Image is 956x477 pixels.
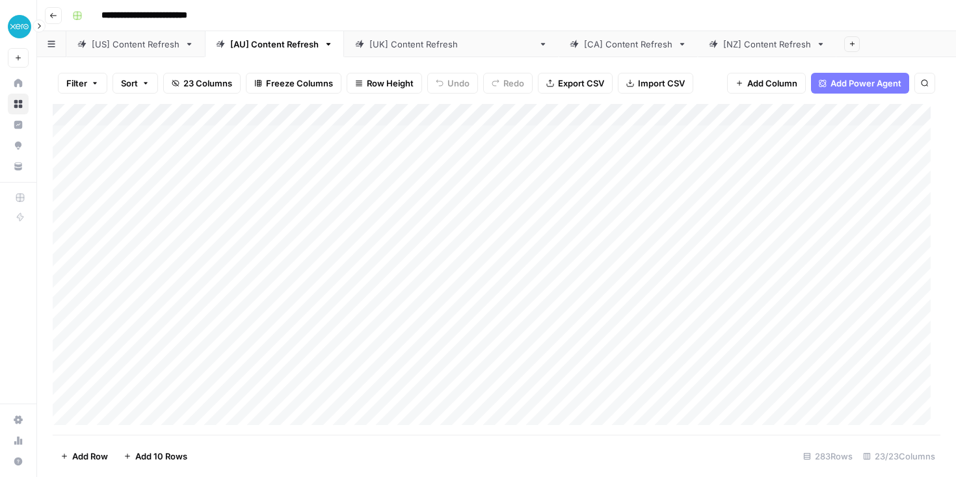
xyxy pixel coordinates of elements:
[8,114,29,135] a: Insights
[66,77,87,90] span: Filter
[8,430,29,451] a: Usage
[618,73,693,94] button: Import CSV
[246,73,341,94] button: Freeze Columns
[559,31,698,57] a: [CA] Content Refresh
[116,446,195,467] button: Add 10 Rows
[347,73,422,94] button: Row Height
[266,77,333,90] span: Freeze Columns
[8,135,29,156] a: Opportunities
[447,77,470,90] span: Undo
[8,409,29,430] a: Settings
[8,10,29,43] button: Workspace: XeroOps
[723,38,811,51] div: [NZ] Content Refresh
[8,15,31,38] img: XeroOps Logo
[163,73,241,94] button: 23 Columns
[698,31,836,57] a: [NZ] Content Refresh
[66,31,205,57] a: [US] Content Refresh
[8,451,29,472] button: Help + Support
[858,446,940,467] div: 23/23 Columns
[135,450,187,463] span: Add 10 Rows
[205,31,344,57] a: [AU] Content Refresh
[183,77,232,90] span: 23 Columns
[811,73,909,94] button: Add Power Agent
[830,77,901,90] span: Add Power Agent
[584,38,672,51] div: [CA] Content Refresh
[113,73,158,94] button: Sort
[798,446,858,467] div: 283 Rows
[8,94,29,114] a: Browse
[638,77,685,90] span: Import CSV
[72,450,108,463] span: Add Row
[8,73,29,94] a: Home
[538,73,613,94] button: Export CSV
[369,38,533,51] div: [[GEOGRAPHIC_DATA]] Content Refresh
[8,156,29,177] a: Your Data
[230,38,319,51] div: [AU] Content Refresh
[503,77,524,90] span: Redo
[92,38,179,51] div: [US] Content Refresh
[427,73,478,94] button: Undo
[121,77,138,90] span: Sort
[53,446,116,467] button: Add Row
[344,31,559,57] a: [[GEOGRAPHIC_DATA]] Content Refresh
[58,73,107,94] button: Filter
[483,73,533,94] button: Redo
[558,77,604,90] span: Export CSV
[367,77,414,90] span: Row Height
[727,73,806,94] button: Add Column
[747,77,797,90] span: Add Column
